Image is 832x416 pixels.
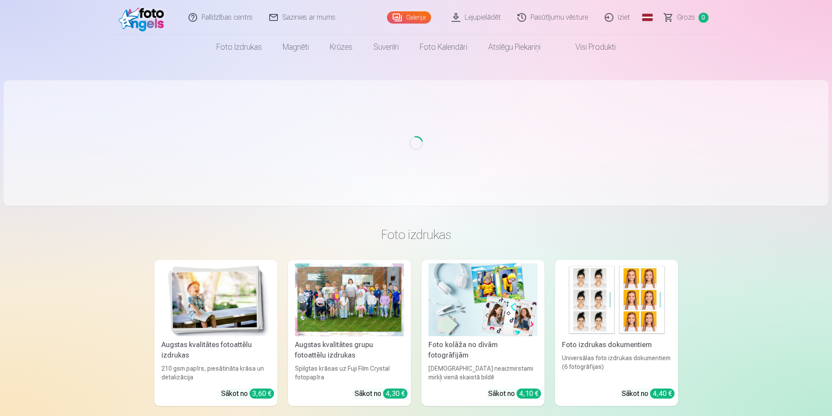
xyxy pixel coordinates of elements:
a: Foto kalendāri [409,35,478,59]
span: Grozs [677,12,695,23]
div: Universālas foto izdrukas dokumentiem (6 fotogrāfijas) [558,354,675,382]
img: Foto izdrukas dokumentiem [562,263,671,336]
a: Foto izdrukas dokumentiemFoto izdrukas dokumentiemUniversālas foto izdrukas dokumentiem (6 fotogr... [555,260,678,406]
div: Sākot no [488,389,541,399]
a: Atslēgu piekariņi [478,35,551,59]
h3: Foto izdrukas [161,227,671,242]
div: Augstas kvalitātes fotoattēlu izdrukas [158,340,274,361]
a: Augstas kvalitātes grupu fotoattēlu izdrukasSpilgtas krāsas uz Fuji Film Crystal fotopapīraSākot ... [288,260,411,406]
a: Visi produkti [551,35,626,59]
div: Sākot no [221,389,274,399]
div: Spilgtas krāsas uz Fuji Film Crystal fotopapīra [291,364,407,382]
div: Augstas kvalitātes grupu fotoattēlu izdrukas [291,340,407,361]
div: Sākot no [355,389,407,399]
img: Augstas kvalitātes fotoattēlu izdrukas [161,263,270,336]
div: 4,30 € [383,389,407,399]
div: Foto kolāža no divām fotogrāfijām [425,340,541,361]
div: [DEMOGRAPHIC_DATA] neaizmirstami mirkļi vienā skaistā bildē [425,364,541,382]
div: 210 gsm papīrs, piesātināta krāsa un detalizācija [158,364,274,382]
div: Foto izdrukas dokumentiem [558,340,675,350]
div: 3,60 € [250,389,274,399]
div: 4,40 € [650,389,675,399]
div: Sākot no [622,389,675,399]
img: Foto kolāža no divām fotogrāfijām [428,263,538,336]
a: Suvenīri [363,35,409,59]
a: Galerija [387,11,431,24]
div: 4,10 € [517,389,541,399]
a: Foto kolāža no divām fotogrāfijāmFoto kolāža no divām fotogrāfijām[DEMOGRAPHIC_DATA] neaizmirstam... [421,260,544,406]
a: Augstas kvalitātes fotoattēlu izdrukasAugstas kvalitātes fotoattēlu izdrukas210 gsm papīrs, piesā... [154,260,277,406]
a: Foto izdrukas [206,35,272,59]
a: Krūzes [319,35,363,59]
span: 0 [698,13,709,23]
a: Magnēti [272,35,319,59]
img: /fa1 [119,3,169,31]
